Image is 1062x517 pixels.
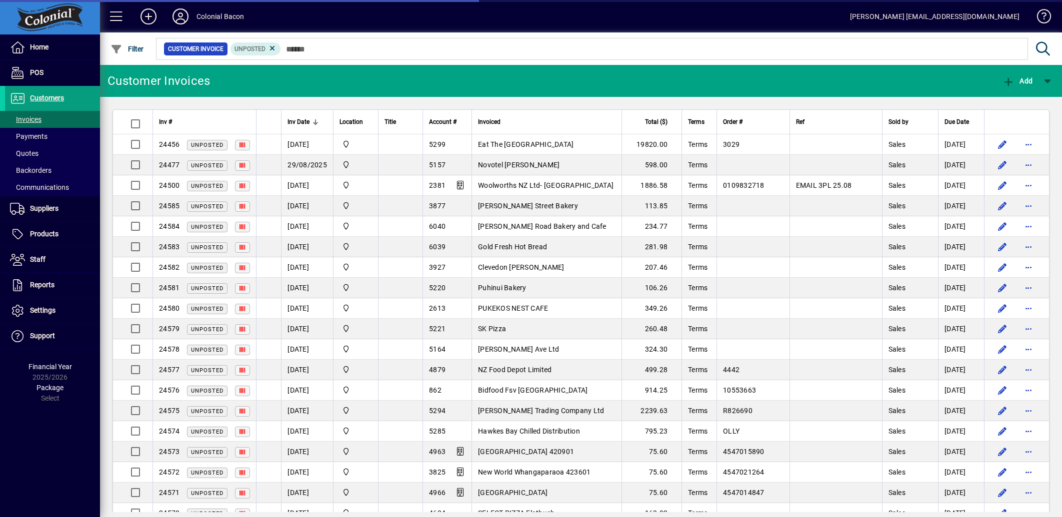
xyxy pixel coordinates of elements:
span: Terms [688,243,707,251]
div: Sold by [888,116,932,127]
span: 24578 [159,345,179,353]
span: Unposted [191,183,223,189]
div: Location [339,116,372,127]
span: 24581 [159,284,179,292]
button: More options [1020,259,1036,275]
span: Novotel [PERSON_NAME] [478,161,559,169]
span: 4547014847 [723,489,764,497]
button: More options [1020,464,1036,480]
td: [DATE] [938,278,984,298]
td: 598.00 [621,155,681,175]
span: 24573 [159,448,179,456]
span: 0109832718 [723,181,764,189]
span: Sales [888,202,905,210]
span: Terms [688,448,707,456]
span: Sales [888,345,905,353]
td: 75.60 [621,462,681,483]
span: Backorders [10,166,51,174]
td: [DATE] [281,196,333,216]
button: More options [1020,218,1036,234]
td: [DATE] [938,421,984,442]
button: More options [1020,239,1036,255]
span: 24574 [159,427,179,435]
button: More options [1020,136,1036,152]
button: More options [1020,362,1036,378]
td: 349.26 [621,298,681,319]
div: Total ($) [628,116,676,127]
span: Clevedon [PERSON_NAME] [478,263,564,271]
span: Terms [688,284,707,292]
span: Unposted [191,388,223,394]
a: Invoices [5,111,100,128]
td: [DATE] [281,401,333,421]
td: [DATE] [938,339,984,360]
span: Unposted [191,347,223,353]
a: Quotes [5,145,100,162]
span: [PERSON_NAME] Trading Company Ltd [478,407,604,415]
button: Edit [994,157,1010,173]
span: 24500 [159,181,179,189]
span: Sales [888,284,905,292]
span: Package [36,384,63,392]
div: Due Date [944,116,978,127]
span: Invoiced [478,116,500,127]
span: Woolworths NZ Ltd- [GEOGRAPHIC_DATA] [478,181,613,189]
span: Provida [339,200,372,211]
td: [DATE] [938,401,984,421]
td: [DATE] [938,360,984,380]
td: [DATE] [281,319,333,339]
td: 106.26 [621,278,681,298]
td: 29/08/2025 [281,155,333,175]
span: Terms [688,202,707,210]
span: Sales [888,161,905,169]
td: 113.85 [621,196,681,216]
button: More options [1020,280,1036,296]
span: Terms [688,325,707,333]
span: Unposted [191,306,223,312]
span: Account # [429,116,456,127]
span: 24570 [159,509,179,517]
td: [DATE] [938,380,984,401]
span: Unposted [191,265,223,271]
span: Settings [30,306,55,314]
span: 4547015890 [723,448,764,456]
button: Edit [994,403,1010,419]
a: Staff [5,247,100,272]
span: OLLY [723,427,739,435]
span: 2381 [429,181,445,189]
td: 207.46 [621,257,681,278]
span: Provida [339,303,372,314]
span: Unposted [191,162,223,169]
span: Unposted [191,449,223,456]
button: More options [1020,341,1036,357]
span: Filter [110,45,144,53]
div: Inv # [159,116,250,127]
td: [DATE] [938,319,984,339]
td: [DATE] [281,257,333,278]
span: 4879 [429,366,445,374]
a: Reports [5,273,100,298]
span: Sales [888,263,905,271]
span: 6040 [429,222,445,230]
span: 24580 [159,304,179,312]
td: 234.77 [621,216,681,237]
td: 795.23 [621,421,681,442]
span: Unposted [191,203,223,210]
span: 2613 [429,304,445,312]
span: EMAIL 3PL 25.08 [796,181,852,189]
span: 5299 [429,140,445,148]
div: Inv Date [287,116,327,127]
span: Financial Year [28,363,72,371]
td: [DATE] [938,237,984,257]
td: 19820.00 [621,134,681,155]
span: Unposted [191,326,223,333]
span: 24577 [159,366,179,374]
span: 10553663 [723,386,756,394]
td: [DATE] [281,298,333,319]
button: Edit [994,382,1010,398]
span: Sales [888,427,905,435]
span: 4966 [429,489,445,497]
button: Add [132,7,164,25]
div: Account # [429,116,465,127]
span: [GEOGRAPHIC_DATA] [478,489,547,497]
